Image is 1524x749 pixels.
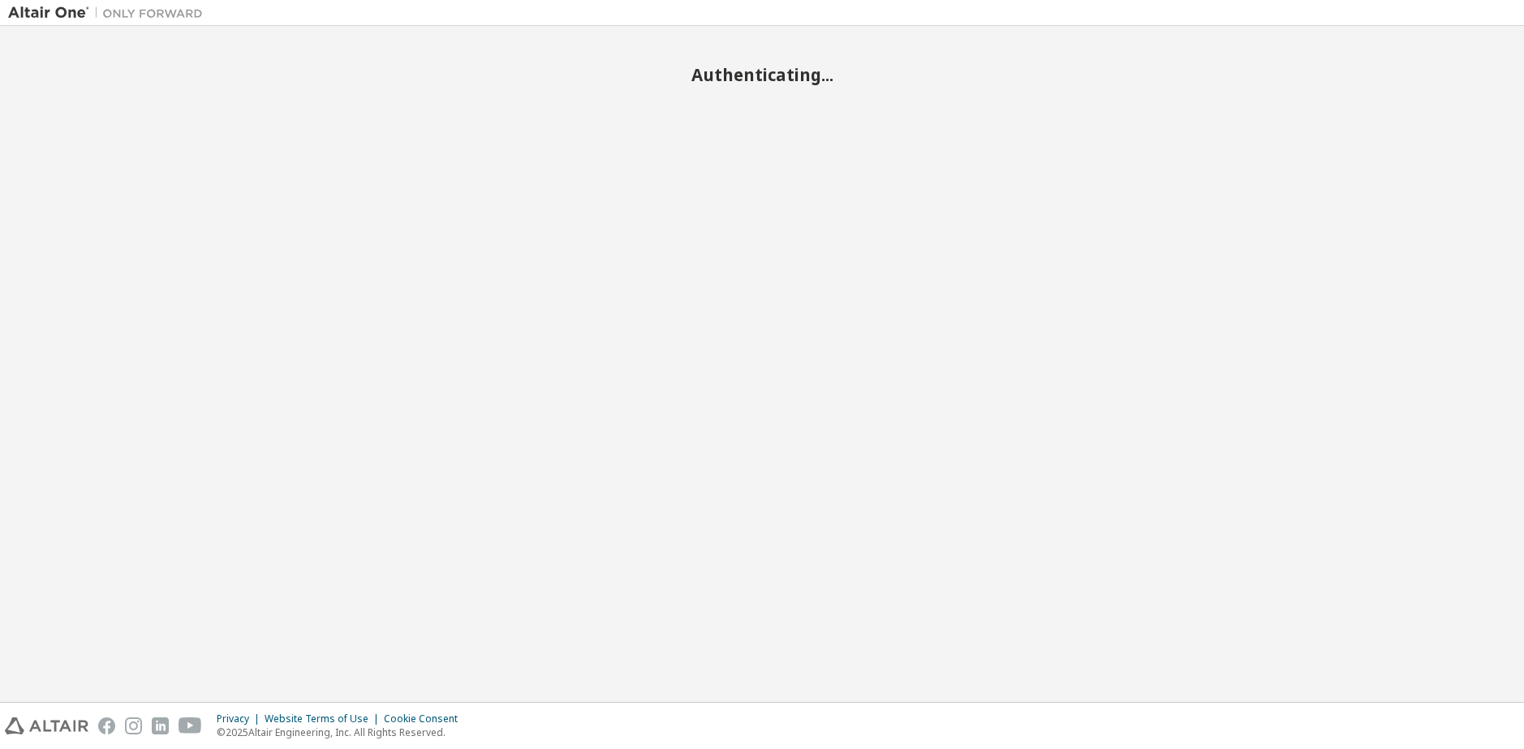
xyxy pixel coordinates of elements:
[152,717,169,734] img: linkedin.svg
[179,717,202,734] img: youtube.svg
[265,712,384,725] div: Website Terms of Use
[217,712,265,725] div: Privacy
[217,725,467,739] p: © 2025 Altair Engineering, Inc. All Rights Reserved.
[384,712,467,725] div: Cookie Consent
[98,717,115,734] img: facebook.svg
[8,5,211,21] img: Altair One
[125,717,142,734] img: instagram.svg
[5,717,88,734] img: altair_logo.svg
[8,64,1516,85] h2: Authenticating...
